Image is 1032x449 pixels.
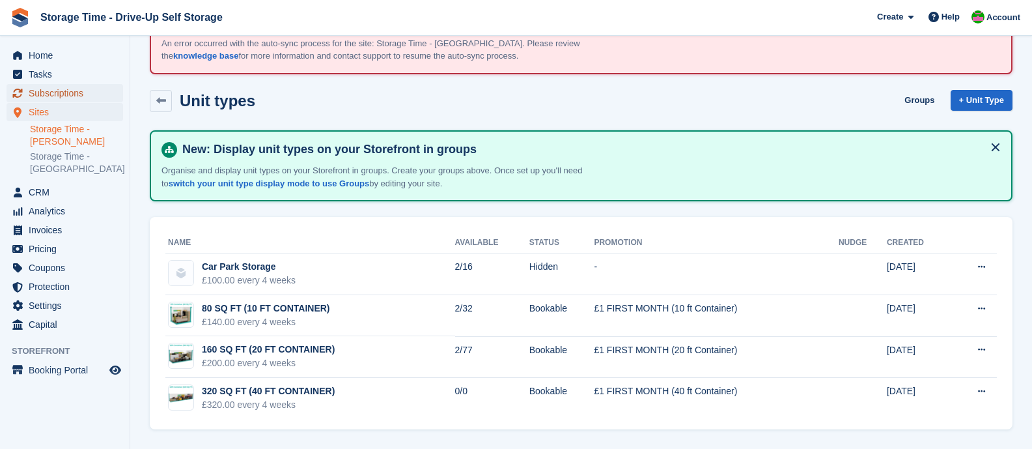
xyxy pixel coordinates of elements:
img: blank-unit-type-icon-ffbac7b88ba66c5e286b0e438baccc4b9c83835d4c34f86887a83fc20ec27e7b.svg [169,261,193,285]
span: Sites [29,103,107,121]
td: [DATE] [887,253,951,295]
a: menu [7,183,123,201]
a: Preview store [107,362,123,378]
th: Nudge [839,233,887,253]
a: menu [7,221,123,239]
td: Hidden [529,253,594,295]
img: Saeed [971,10,984,23]
div: £200.00 every 4 weeks [202,356,335,370]
th: Name [165,233,455,253]
td: Bookable [529,378,594,419]
span: Capital [29,315,107,334]
a: menu [7,315,123,334]
span: Account [986,11,1020,24]
a: switch your unit type display mode to use Groups [169,179,369,188]
img: stora-icon-8386f47178a22dfd0bd8f6a31ec36ba5ce8667c1dd55bd0f319d3a0aa187defe.svg [10,8,30,27]
div: £140.00 every 4 weeks [202,315,330,329]
a: menu [7,361,123,379]
span: Home [29,46,107,65]
span: Settings [29,297,107,315]
span: Coupons [29,259,107,277]
h2: Unit types [180,92,255,109]
td: 2/16 [455,253,529,295]
td: [DATE] [887,378,951,419]
th: Created [887,233,951,253]
div: Car Park Storage [202,260,296,274]
span: Invoices [29,221,107,239]
th: Promotion [594,233,839,253]
p: An error occurred with the auto-sync process for the site: Storage Time - [GEOGRAPHIC_DATA]. Plea... [161,37,617,63]
h4: New: Display unit types on your Storefront in groups [177,142,1001,157]
td: £1 FIRST MONTH (40 ft Container) [594,378,839,419]
span: CRM [29,183,107,201]
p: Organise and display unit types on your Storefront in groups. Create your groups above. Once set ... [161,164,617,190]
td: £1 FIRST MONTH (10 ft Container) [594,295,839,337]
a: menu [7,240,123,258]
td: 0/0 [455,378,529,419]
a: menu [7,297,123,315]
a: Storage Time - [PERSON_NAME] [30,123,123,148]
a: knowledge base [173,51,238,61]
a: menu [7,278,123,296]
td: 2/77 [455,336,529,378]
span: Tasks [29,65,107,83]
img: 10ft%20Container%20(80%20SQ%20FT).png [169,385,193,410]
td: - [594,253,839,295]
span: Help [941,10,960,23]
div: 320 SQ FT (40 FT CONTAINER) [202,384,335,398]
span: Protection [29,278,107,296]
a: menu [7,103,123,121]
a: Storage Time - [GEOGRAPHIC_DATA] [30,151,123,175]
a: menu [7,259,123,277]
a: menu [7,46,123,65]
a: menu [7,65,123,83]
span: Analytics [29,202,107,220]
img: 10ft%20Container%20(80%20SQ%20FT)%20(2).png [169,302,193,327]
a: + Unit Type [951,90,1012,111]
div: 80 SQ FT (10 FT CONTAINER) [202,302,330,315]
span: Subscriptions [29,84,107,102]
a: menu [7,84,123,102]
div: 160 SQ FT (20 FT CONTAINER) [202,343,335,356]
td: 2/32 [455,295,529,337]
td: Bookable [529,295,594,337]
td: [DATE] [887,295,951,337]
span: Booking Portal [29,361,107,379]
td: [DATE] [887,336,951,378]
a: Storage Time - Drive-Up Self Storage [35,7,228,28]
th: Available [455,233,529,253]
div: £100.00 every 4 weeks [202,274,296,287]
a: Groups [899,90,940,111]
span: Storefront [12,345,130,358]
div: £320.00 every 4 weeks [202,398,335,412]
a: menu [7,202,123,220]
td: £1 FIRST MONTH (20 ft Container) [594,336,839,378]
td: Bookable [529,336,594,378]
img: 10ft%20Container%20(80%20SQ%20FT)%20(1).png [169,343,193,368]
span: Create [877,10,903,23]
th: Status [529,233,594,253]
span: Pricing [29,240,107,258]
